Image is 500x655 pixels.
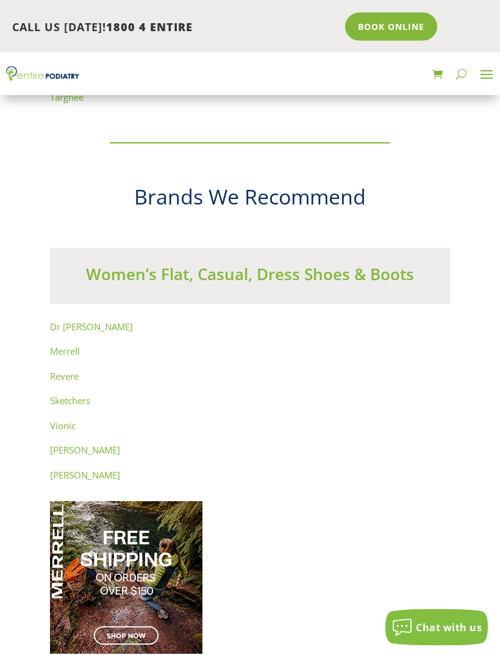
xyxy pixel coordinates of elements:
p: CALL US [DATE]! [12,20,337,35]
a: Merrell [50,346,80,358]
a: [PERSON_NAME] [50,444,120,457]
h3: Women’s Flat, Casual, Dress Shoes & Boots [50,264,450,292]
a: Dr [PERSON_NAME] [50,321,133,333]
a: Targhee [50,92,84,104]
span: Chat with us [416,621,482,634]
span: 1800 4 ENTIRE [106,20,193,34]
a: Revere [50,371,79,383]
a: Sketchers [50,395,90,407]
h2: Brands We Recommend [50,183,450,219]
a: Vionic [50,420,76,432]
button: Chat with us [385,609,488,646]
a: Book Online [345,13,437,41]
a: [PERSON_NAME] [50,469,120,482]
